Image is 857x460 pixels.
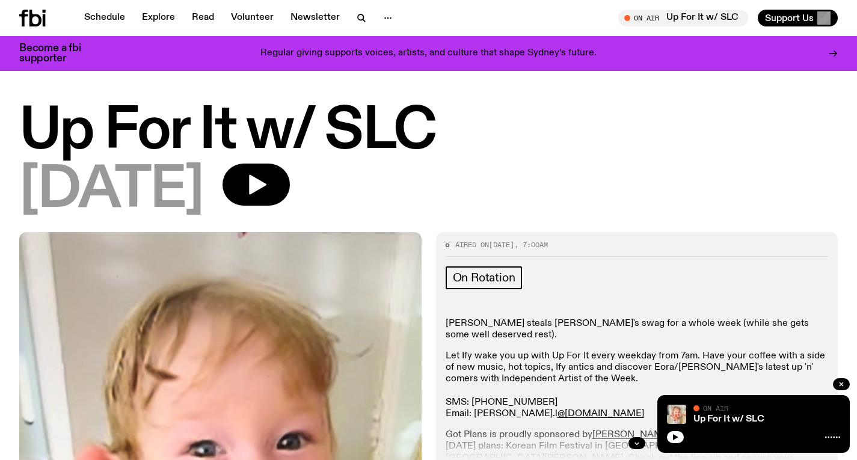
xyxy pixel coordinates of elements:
span: On Rotation [453,271,515,284]
p: Let Ify wake you up with Up For It every weekday from 7am. Have your coffee with a side of new mu... [446,351,829,420]
span: [DATE] [19,164,203,218]
button: On AirUp For It w/ SLC [618,10,748,26]
p: [PERSON_NAME] steals [PERSON_NAME]'s swag for a whole week (while she gets some well deserved rest). [446,318,829,341]
a: Explore [135,10,182,26]
h3: Become a fbi supporter [19,43,96,64]
a: Schedule [77,10,132,26]
a: @[DOMAIN_NAME] [558,409,644,419]
span: [DATE] [489,240,514,250]
span: , 7:00am [514,240,548,250]
a: Volunteer [224,10,281,26]
h1: Up For It w/ SLC [19,105,838,159]
a: Read [185,10,221,26]
button: Support Us [758,10,838,26]
a: Up For It w/ SLC [693,414,764,424]
span: On Air [703,404,728,412]
a: On Rotation [446,266,523,289]
span: Aired on [455,240,489,250]
img: baby slc [667,405,686,424]
a: Newsletter [283,10,347,26]
p: Regular giving supports voices, artists, and culture that shape Sydney’s future. [260,48,597,59]
span: Support Us [765,13,814,23]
